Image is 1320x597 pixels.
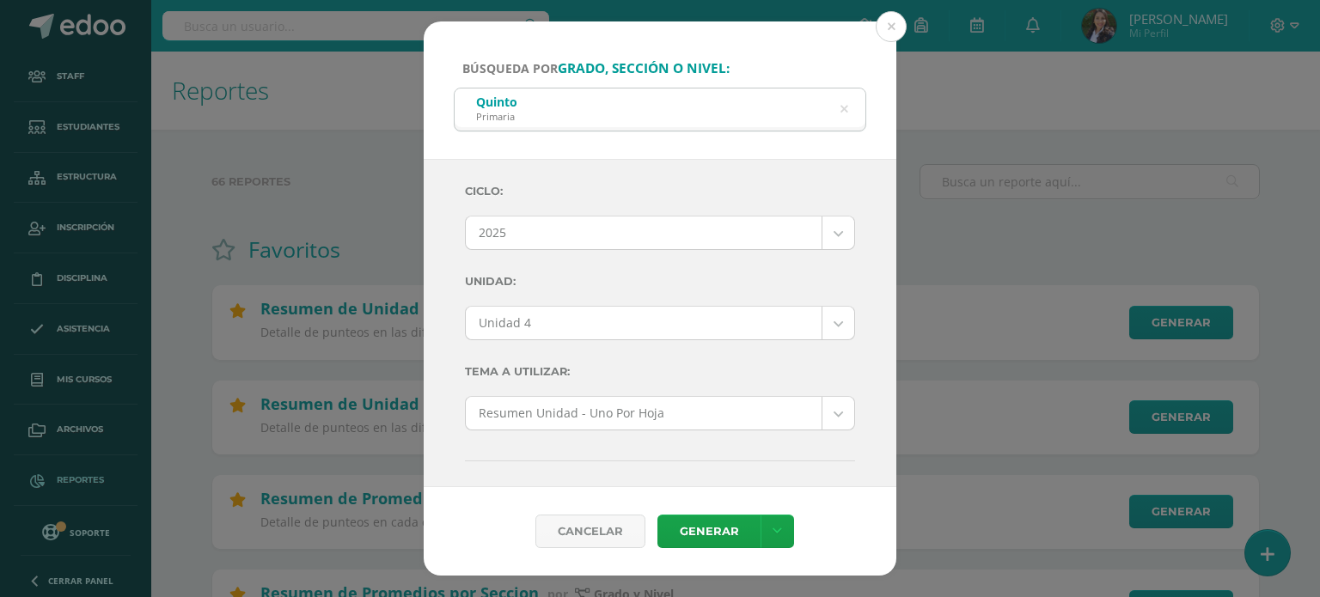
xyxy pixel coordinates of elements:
label: Ciclo: [465,174,855,209]
div: Quinto [476,94,517,110]
div: Cancelar [535,515,645,548]
a: Generar [657,515,761,548]
input: ej. Primero primaria, etc. [455,88,865,131]
strong: grado, sección o nivel: [558,59,730,77]
label: Unidad: [465,264,855,299]
div: Primaria [476,110,517,123]
a: Unidad 4 [466,307,854,339]
label: Tema a Utilizar: [465,354,855,389]
span: Resumen Unidad - Uno Por Hoja [479,397,809,429]
a: 2025 [466,216,854,249]
button: Close (Esc) [876,11,907,42]
span: 2025 [479,216,809,249]
span: Búsqueda por [462,60,730,76]
a: Resumen Unidad - Uno Por Hoja [466,397,854,429]
span: Unidad 4 [479,307,809,339]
